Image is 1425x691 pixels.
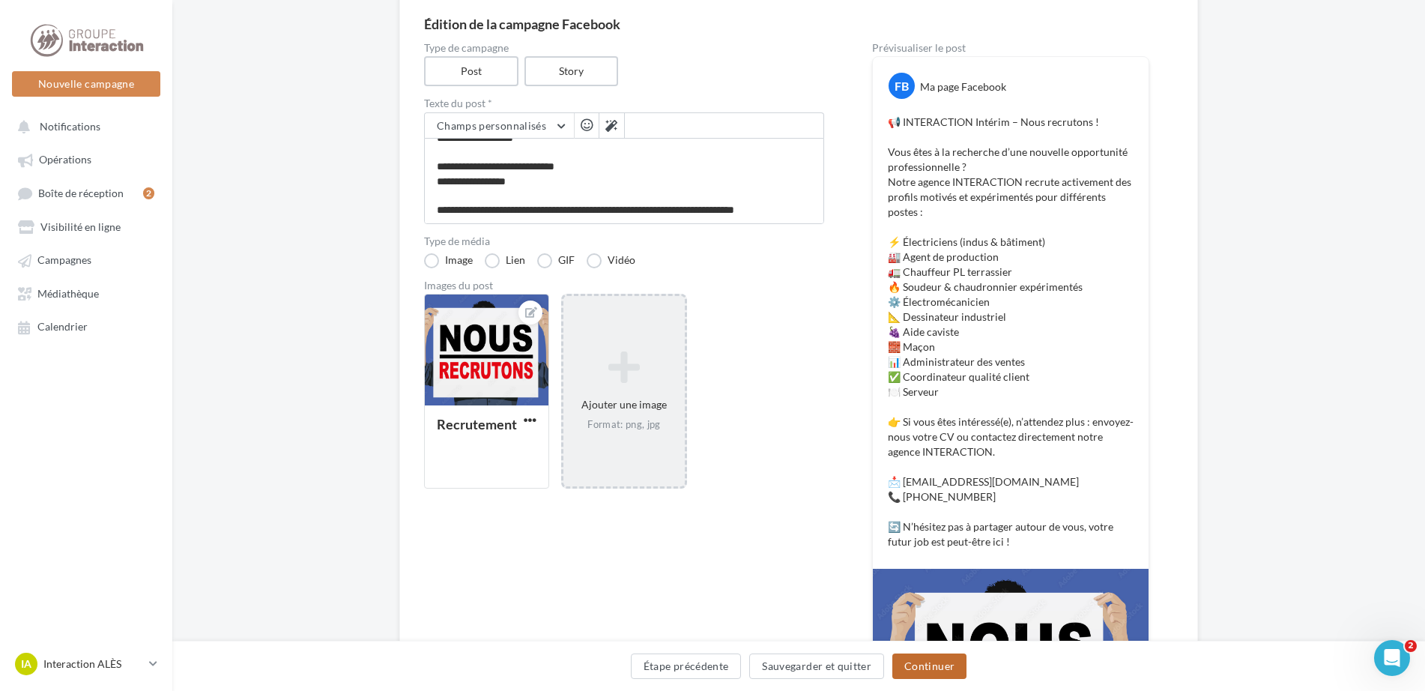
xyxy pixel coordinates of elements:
[437,119,546,132] span: Champs personnalisés
[425,113,574,139] button: Champs personnalisés
[889,73,915,99] div: FB
[920,79,1006,94] div: Ma page Facebook
[40,220,121,233] span: Visibilité en ligne
[40,120,100,133] span: Notifications
[485,253,525,268] label: Lien
[9,179,163,207] a: Boîte de réception2
[631,654,742,679] button: Étape précédente
[37,321,88,334] span: Calendrier
[9,246,163,273] a: Campagnes
[9,313,163,340] a: Calendrier
[38,187,124,199] span: Boîte de réception
[21,657,31,672] span: IA
[9,213,163,240] a: Visibilité en ligne
[424,56,518,86] label: Post
[424,17,1173,31] div: Édition de la campagne Facebook
[888,115,1134,549] p: 📢 INTERACTION Intérim – Nous recrutons ! Vous êtes à la recherche d’une nouvelle opportunité prof...
[524,56,619,86] label: Story
[872,43,1149,53] div: Prévisualiser le post
[749,654,884,679] button: Sauvegarder et quitter
[424,280,824,291] div: Images du post
[43,657,143,672] p: Interaction ALÈS
[424,253,473,268] label: Image
[424,236,824,247] label: Type de média
[424,98,824,109] label: Texte du post *
[9,145,163,172] a: Opérations
[143,187,154,199] div: 2
[37,287,99,300] span: Médiathèque
[9,112,157,139] button: Notifications
[12,71,160,97] button: Nouvelle campagne
[587,253,635,268] label: Vidéo
[537,253,575,268] label: GIF
[39,154,91,166] span: Opérations
[892,654,966,679] button: Continuer
[437,416,517,432] div: Recrutement
[9,280,163,307] a: Médiathèque
[1405,640,1417,652] span: 2
[37,254,91,267] span: Campagnes
[1374,640,1410,676] iframe: Intercom live chat
[12,650,160,678] a: IA Interaction ALÈS
[424,43,824,53] label: Type de campagne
